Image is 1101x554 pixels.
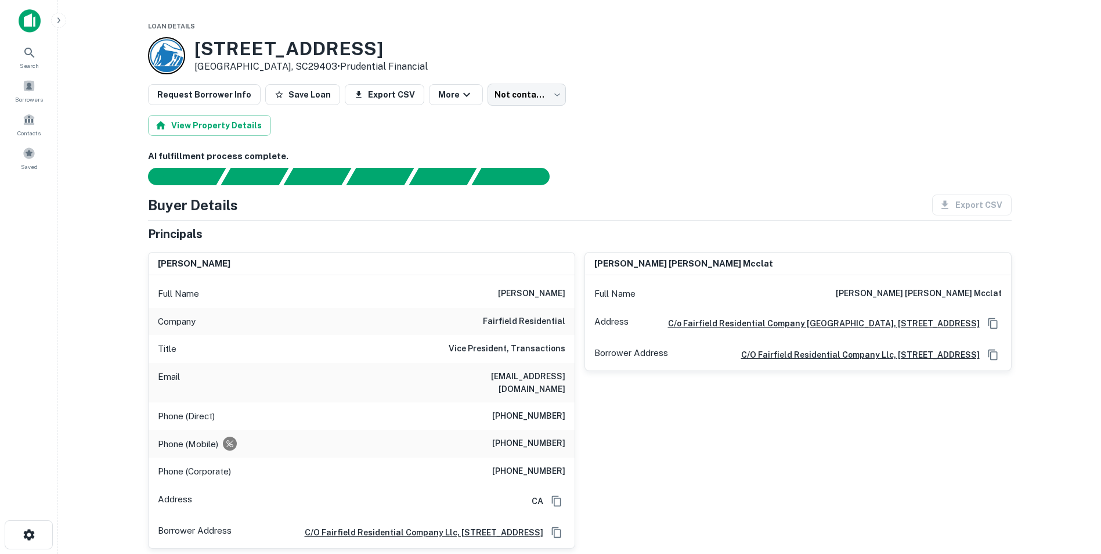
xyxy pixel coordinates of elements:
h6: [PERSON_NAME] [498,287,565,301]
span: Search [20,61,39,70]
p: Email [158,370,180,395]
div: Documents found, AI parsing details... [283,168,351,185]
h6: [PHONE_NUMBER] [492,465,565,479]
div: Not contacted [488,84,566,106]
h6: [PERSON_NAME] [158,257,230,271]
h6: [PHONE_NUMBER] [492,437,565,451]
p: Address [594,315,629,332]
img: capitalize-icon.png [19,9,41,33]
button: Copy Address [984,346,1002,364]
a: c/o fairfield residential company llc, [STREET_ADDRESS] [295,526,543,539]
p: Full Name [158,287,199,301]
p: Borrower Address [158,524,232,541]
p: Borrower Address [594,346,668,364]
a: c/o fairfield residential company llc, [STREET_ADDRESS] [732,348,980,361]
h3: [STREET_ADDRESS] [194,38,428,60]
button: Save Loan [265,84,340,105]
a: Contacts [3,109,55,140]
div: Sending borrower request to AI... [134,168,221,185]
h6: [EMAIL_ADDRESS][DOMAIN_NAME] [426,370,565,395]
p: Address [158,492,192,510]
p: Phone (Direct) [158,409,215,423]
div: Requests to not be contacted at this number [223,437,237,451]
span: Saved [21,162,38,171]
div: Principals found, still searching for contact information. This may take time... [409,168,477,185]
p: Full Name [594,287,636,301]
div: Principals found, AI now looking for contact information... [346,168,414,185]
p: Phone (Mobile) [158,437,218,451]
button: Request Borrower Info [148,84,261,105]
h5: Principals [148,225,203,243]
h6: [PHONE_NUMBER] [492,409,565,423]
a: Search [3,41,55,73]
iframe: Chat Widget [1043,461,1101,517]
a: Borrowers [3,75,55,106]
button: Copy Address [548,524,565,541]
a: Saved [3,142,55,174]
div: Your request is received and processing... [221,168,288,185]
h6: Vice President, Transactions [449,342,565,356]
h6: [PERSON_NAME] [PERSON_NAME] mcclat [836,287,1002,301]
p: [GEOGRAPHIC_DATA], SC29403 • [194,60,428,74]
button: Export CSV [345,84,424,105]
button: Copy Address [984,315,1002,332]
span: Borrowers [15,95,43,104]
h4: Buyer Details [148,195,238,215]
button: View Property Details [148,115,271,136]
h6: fairfield residential [483,315,565,329]
span: Contacts [17,128,41,138]
p: Title [158,342,176,356]
a: C/o Fairfield Residential Company [GEOGRAPHIC_DATA], [STREET_ADDRESS] [659,317,980,330]
button: Copy Address [548,492,565,510]
p: Company [158,315,196,329]
p: Phone (Corporate) [158,465,231,479]
h6: CA [522,495,543,508]
div: AI fulfillment process complete. [472,168,564,185]
button: More [429,84,483,105]
a: Prudential Financial [340,61,428,72]
span: Loan Details [148,23,195,30]
h6: AI fulfillment process complete. [148,150,1012,163]
h6: [PERSON_NAME] [PERSON_NAME] mcclat [594,257,773,271]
